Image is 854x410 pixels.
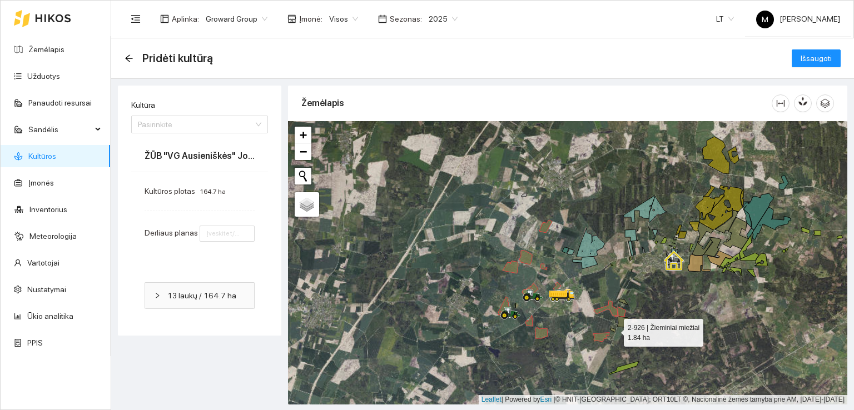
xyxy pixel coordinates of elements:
[167,289,245,302] span: 13 laukų / 164.7 ha
[390,13,422,25] span: Sezonas :
[200,226,255,242] input: Įveskite t/Ha
[772,94,790,112] button: column-width
[145,187,195,196] span: Kultūros plotas
[295,168,311,184] button: Initiate a new search
[125,54,133,63] div: Atgal
[28,178,54,187] a: Įmonės
[27,338,43,347] a: PPIS
[762,11,768,28] span: M
[142,49,213,67] span: Pridėti kultūrą
[295,143,311,160] a: Zoom out
[801,52,832,64] span: Išsaugoti
[756,14,840,23] span: [PERSON_NAME]
[301,87,772,119] div: Žemėlapis
[287,14,296,23] span: shop
[481,396,502,403] a: Leaflet
[29,205,67,214] a: Inventorius
[145,140,255,172] div: ŽŪB "VG Ausieniškės" Jonava
[300,144,307,158] span: −
[206,11,267,27] span: Groward Group
[131,14,141,24] span: menu-fold
[479,395,847,404] div: | Powered by © HNIT-[GEOGRAPHIC_DATA]; ORT10LT ©, Nacionalinė žemės tarnyba prie AM, [DATE]-[DATE]
[27,285,66,294] a: Nustatymai
[300,128,307,142] span: +
[200,188,226,196] span: 164.7 ha
[28,118,92,141] span: Sandėlis
[540,396,552,403] a: Esri
[299,13,322,25] span: Įmonė :
[27,312,73,321] a: Ūkio analitika
[429,11,458,27] span: 2025
[329,11,358,27] span: Visos
[160,14,169,23] span: layout
[28,152,56,161] a: Kultūros
[125,8,147,30] button: menu-fold
[28,45,64,54] a: Žemėlapis
[145,228,198,237] span: Derliaus planas
[28,98,92,107] a: Panaudoti resursai
[295,192,319,217] a: Layers
[138,116,254,133] input: Kultūra
[554,396,555,403] span: |
[27,258,59,267] a: Vartotojai
[172,13,199,25] span: Aplinka :
[154,292,161,299] span: right
[792,49,841,67] button: Išsaugoti
[27,72,60,81] a: Užduotys
[295,127,311,143] a: Zoom in
[29,232,77,241] a: Meteorologija
[125,54,133,63] span: arrow-left
[131,99,155,111] label: Kultūra
[145,283,254,308] div: 13 laukų / 164.7 ha
[772,99,789,108] span: column-width
[378,14,387,23] span: calendar
[716,11,734,27] span: LT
